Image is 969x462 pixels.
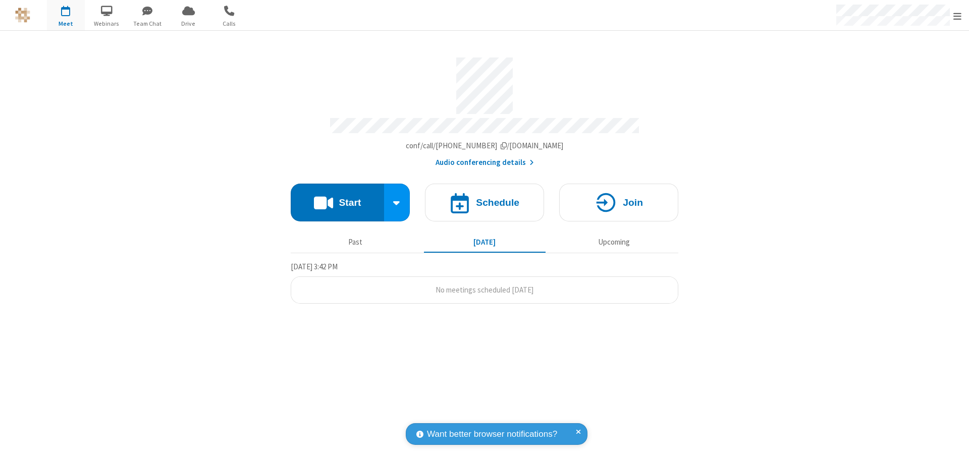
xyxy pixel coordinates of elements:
[427,428,557,441] span: Want better browser notifications?
[424,233,546,252] button: [DATE]
[291,261,678,304] section: Today's Meetings
[47,19,85,28] span: Meet
[129,19,167,28] span: Team Chat
[476,198,519,207] h4: Schedule
[425,184,544,221] button: Schedule
[406,140,564,152] button: Copy my meeting room linkCopy my meeting room link
[339,198,361,207] h4: Start
[170,19,207,28] span: Drive
[88,19,126,28] span: Webinars
[553,233,675,252] button: Upcoming
[944,436,961,455] iframe: Chat
[15,8,30,23] img: QA Selenium DO NOT DELETE OR CHANGE
[436,157,534,168] button: Audio conferencing details
[210,19,248,28] span: Calls
[436,285,533,295] span: No meetings scheduled [DATE]
[623,198,643,207] h4: Join
[291,50,678,168] section: Account details
[559,184,678,221] button: Join
[384,184,410,221] div: Start conference options
[406,141,564,150] span: Copy my meeting room link
[291,184,384,221] button: Start
[291,262,338,271] span: [DATE] 3:42 PM
[295,233,416,252] button: Past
